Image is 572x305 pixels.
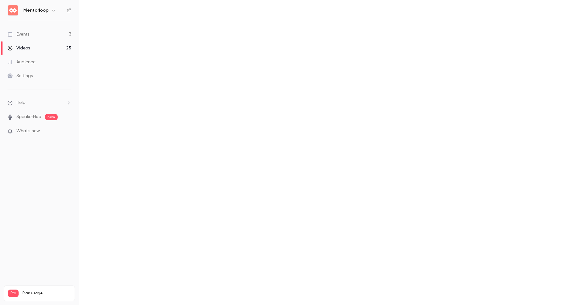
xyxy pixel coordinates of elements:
[16,128,40,134] span: What's new
[16,114,41,120] a: SpeakerHub
[16,99,25,106] span: Help
[23,7,48,14] h6: Mentorloop
[8,45,30,51] div: Videos
[8,59,36,65] div: Audience
[22,291,71,296] span: Plan usage
[8,5,18,15] img: Mentorloop
[8,99,71,106] li: help-dropdown-opener
[8,31,29,37] div: Events
[8,290,19,297] span: Pro
[45,114,58,120] span: new
[8,73,33,79] div: Settings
